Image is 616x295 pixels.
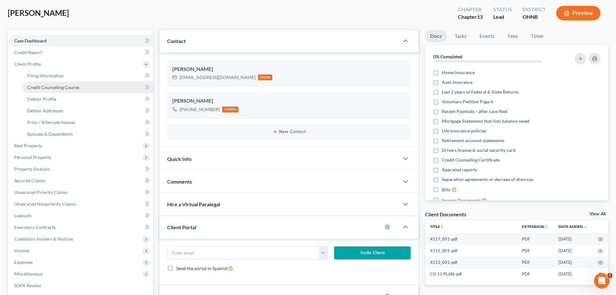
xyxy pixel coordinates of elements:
[172,97,405,105] div: [PERSON_NAME]
[523,6,546,13] div: District
[553,268,593,280] td: [DATE]
[442,89,519,95] span: Last 2 years of Federal & State Returns
[517,256,553,268] td: PDF
[442,187,450,193] span: Bills
[9,210,153,221] a: Lawsuits
[179,106,220,113] div: [PHONE_NUMBER]
[522,224,548,229] a: Extensionunfold_more
[167,38,186,44] span: Contact
[607,273,612,278] span: 1
[493,13,512,21] div: Lead
[556,6,600,20] button: Preview
[167,156,191,162] span: Quick Info
[458,6,483,13] div: Chapter
[517,233,553,245] td: PDF
[430,224,444,229] a: Titleunfold_more
[425,211,466,218] div: Client Documents
[14,38,47,43] span: Case Dashboard
[493,6,512,13] div: Status
[27,131,73,137] span: Spouses & Dependents
[553,233,593,245] td: [DATE]
[584,225,588,229] i: expand_more
[14,213,32,218] span: Lawsuits
[14,201,76,207] span: Unsecured Nonpriority Claims
[14,248,29,253] span: Income
[14,236,73,242] span: Codebtors Insiders & Notices
[526,30,549,42] a: Timer
[442,147,515,153] span: Drivers license & social security card
[477,14,483,20] span: 13
[458,13,483,21] div: Chapter
[442,157,500,163] span: Credit Counseling Certificate
[442,137,504,144] span: Retirement account statements
[27,119,75,125] span: Prior / Alternate Names
[14,166,50,172] span: Property Analysis
[442,108,507,115] span: Recent Paystubs - after case filed
[22,128,153,140] a: Spouses & Dependents
[594,273,610,289] iframe: Intercom live chat
[222,107,238,112] div: mobile
[9,187,153,198] a: Unsecured Priority Claims
[22,93,153,105] a: Debtor Profile
[442,98,493,105] span: Voluntary Petition Page 6
[14,224,56,230] span: Executory Contracts
[449,30,472,42] a: Tasks
[442,128,486,134] span: Life insurance policies
[258,74,272,80] div: home
[9,47,153,58] a: Credit Report
[14,61,41,67] span: Client Profile
[14,271,43,277] span: Miscellaneous
[22,117,153,128] a: Prior / Alternate Names
[442,69,475,76] span: Home Insurance
[8,8,69,17] span: [PERSON_NAME]
[440,225,444,229] i: unfold_more
[167,178,192,185] span: Comments
[442,79,472,85] span: Auto Insurance
[442,197,481,204] span: Income Documents
[9,35,153,47] a: Case Dashboard
[9,280,153,291] a: SOFA Review
[425,30,447,42] a: Docs
[22,82,153,93] a: Credit Counseling Course
[442,176,533,183] span: Separation agreements or decrees of divorces
[14,189,68,195] span: Unsecured Priority Claims
[14,259,33,265] span: Expenses
[172,129,405,134] button: New Contact
[27,73,64,78] span: Filing Information
[179,74,255,81] div: [EMAIL_ADDRESS][DOMAIN_NAME]
[433,54,462,59] strong: 0% Completed
[14,178,45,183] span: Secured Claims
[517,268,553,280] td: PDF
[167,224,196,230] span: Client Portal
[9,175,153,187] a: Secured Claims
[176,266,228,271] span: Send the portal in Spanish
[334,246,411,259] button: Invite Client
[517,245,553,256] td: PDF
[168,247,319,259] input: Enter email
[558,224,588,229] a: Date Added expand_more
[544,225,548,229] i: unfold_more
[425,245,517,256] td: 4115_001-pdf
[9,163,153,175] a: Property Analysis
[589,212,606,216] a: View All
[27,96,56,102] span: Debtor Profile
[425,233,517,245] td: 4117_001-pdf
[14,50,42,55] span: Credit Report
[503,30,523,42] a: Fees
[167,201,220,207] span: Hire a Virtual Paralegal
[523,13,546,21] div: OHNB
[14,154,51,160] span: Personal Property
[425,268,517,280] td: CH 13 PLAN-pdf
[425,256,517,268] td: 4113_001-pdf
[172,65,405,73] div: [PERSON_NAME]
[9,198,153,210] a: Unsecured Nonpriority Claims
[22,70,153,82] a: Filing Information
[553,245,593,256] td: [DATE]
[22,105,153,117] a: Debtor Addresses
[9,221,153,233] a: Executory Contracts
[27,108,63,113] span: Debtor Addresses
[14,143,42,148] span: Real Property
[442,118,529,124] span: Mortgage Statement that lists balance owed
[27,85,79,90] span: Credit Counseling Course
[474,30,500,42] a: Events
